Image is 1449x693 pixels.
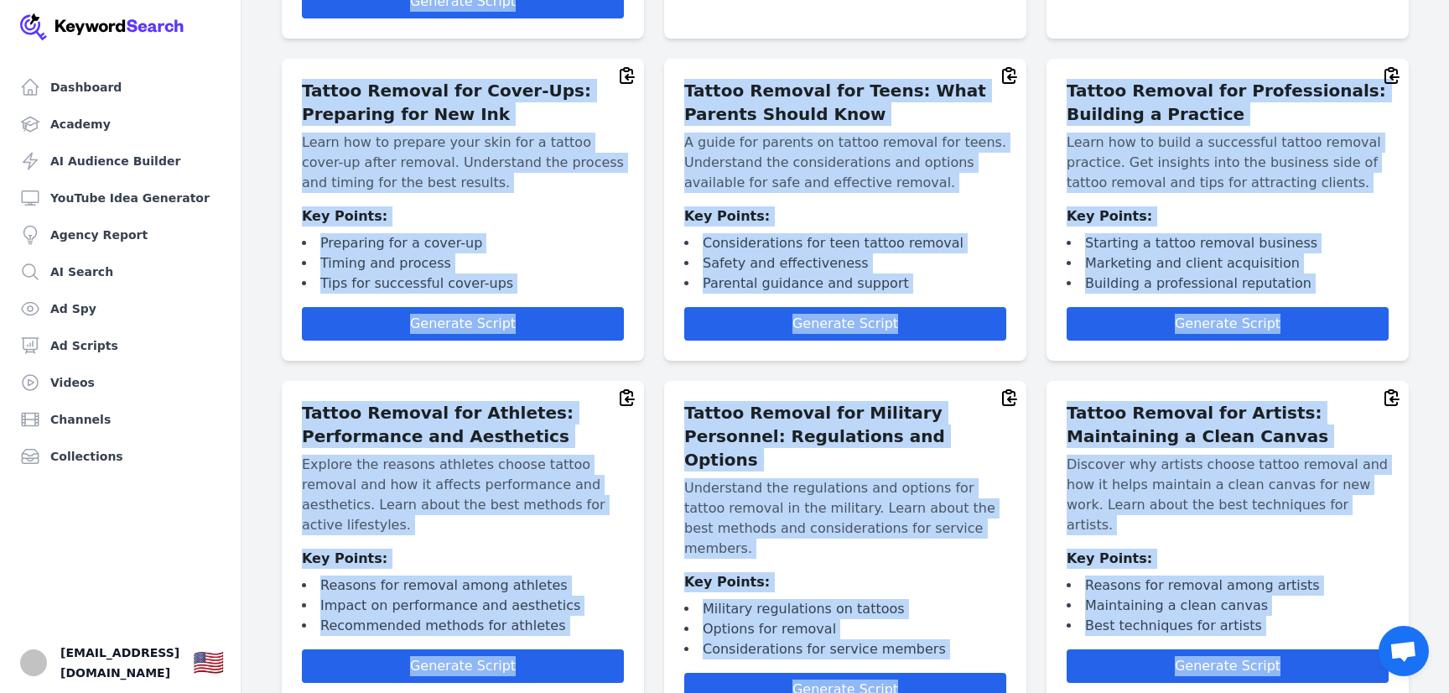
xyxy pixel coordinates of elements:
h2: Tattoo Removal for Artists: Maintaining a Clean Canvas [1067,401,1389,448]
li: Options for removal [684,619,1006,639]
h3: Key Points: [684,572,1006,592]
li: Tips for successful cover-ups [302,274,624,294]
a: Academy [13,107,227,141]
button: Copy to clipboard [1000,65,1020,86]
h3: Key Points: [1067,206,1389,227]
button: Copy to clipboard [1382,65,1402,86]
li: Marketing and client acquisition [1067,253,1389,274]
a: AI Audience Builder [13,144,227,178]
p: Learn how to build a successful tattoo removal practice. Get insights into the business side of t... [1067,133,1389,193]
a: Collections [13,440,227,473]
button: Copy to clipboard [617,65,637,86]
li: Reasons for removal among athletes [302,576,624,596]
a: Channels [13,403,227,436]
span: Generate Script [410,315,516,331]
li: Starting a tattoo removal business [1067,233,1389,253]
img: Your Company [20,13,184,40]
li: Timing and process [302,253,624,274]
a: Ad Scripts [13,329,227,362]
li: Reasons for removal among artists [1067,576,1389,596]
span: [EMAIL_ADDRESS][DOMAIN_NAME] [60,643,179,683]
li: Considerations for service members [684,639,1006,659]
li: Recommended methods for athletes [302,616,624,636]
h3: Key Points: [302,549,624,569]
h3: Key Points: [684,206,1006,227]
li: Preparing for a cover-up [302,233,624,253]
h2: Tattoo Removal for Teens: What Parents Should Know [684,79,1006,126]
li: Military regulations on tattoos [684,599,1006,619]
li: Best techniques for artists [1067,616,1389,636]
a: Dashboard [13,70,227,104]
a: Videos [13,366,227,399]
span: Generate Script [410,658,516,674]
button: Generate Script [684,307,1006,341]
a: YouTube Idea Generator [13,181,227,215]
h2: Tattoo Removal for Military Personnel: Regulations and Options [684,401,1006,472]
h2: Tattoo Removal for Cover-Ups: Preparing for New Ink [302,79,624,126]
span: Generate Script [1175,658,1280,674]
p: Learn how to prepare your skin for a tattoo cover-up after removal. Understand the process and ti... [302,133,624,193]
h2: Tattoo Removal for Professionals: Building a Practice [1067,79,1389,126]
button: Copy to clipboard [1000,388,1020,408]
button: Generate Script [302,649,624,683]
li: Considerations for teen tattoo removal [684,233,1006,253]
button: 🇺🇸 [193,646,224,680]
a: AI Search [13,255,227,289]
li: Maintaining a clean canvas [1067,596,1389,616]
button: Copy to clipboard [617,388,637,408]
p: A guide for parents on tattoo removal for teens. Understand the considerations and options availa... [684,133,1006,193]
button: Generate Script [1067,307,1389,341]
li: Safety and effectiveness [684,253,1006,274]
div: Open chat [1379,626,1429,676]
li: Parental guidance and support [684,274,1006,294]
button: Copy to clipboard [1382,388,1402,408]
h3: Key Points: [302,206,624,227]
span: Generate Script [792,315,898,331]
a: Agency Report [13,218,227,252]
h3: Key Points: [1067,549,1389,569]
button: Generate Script [302,307,624,341]
button: Open user button [20,649,47,676]
p: Explore the reasons athletes choose tattoo removal and how it affects performance and aesthetics.... [302,455,624,535]
span: Generate Script [1175,315,1280,331]
li: Building a professional reputation [1067,274,1389,294]
div: 🇺🇸 [193,648,224,678]
p: Discover why artists choose tattoo removal and how it helps maintain a clean canvas for new work.... [1067,455,1389,535]
a: Ad Spy [13,292,227,326]
p: Understand the regulations and options for tattoo removal in the military. Learn about the best m... [684,478,1006,559]
button: Generate Script [1067,649,1389,683]
li: Impact on performance and aesthetics [302,596,624,616]
h2: Tattoo Removal for Athletes: Performance and Aesthetics [302,401,624,448]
